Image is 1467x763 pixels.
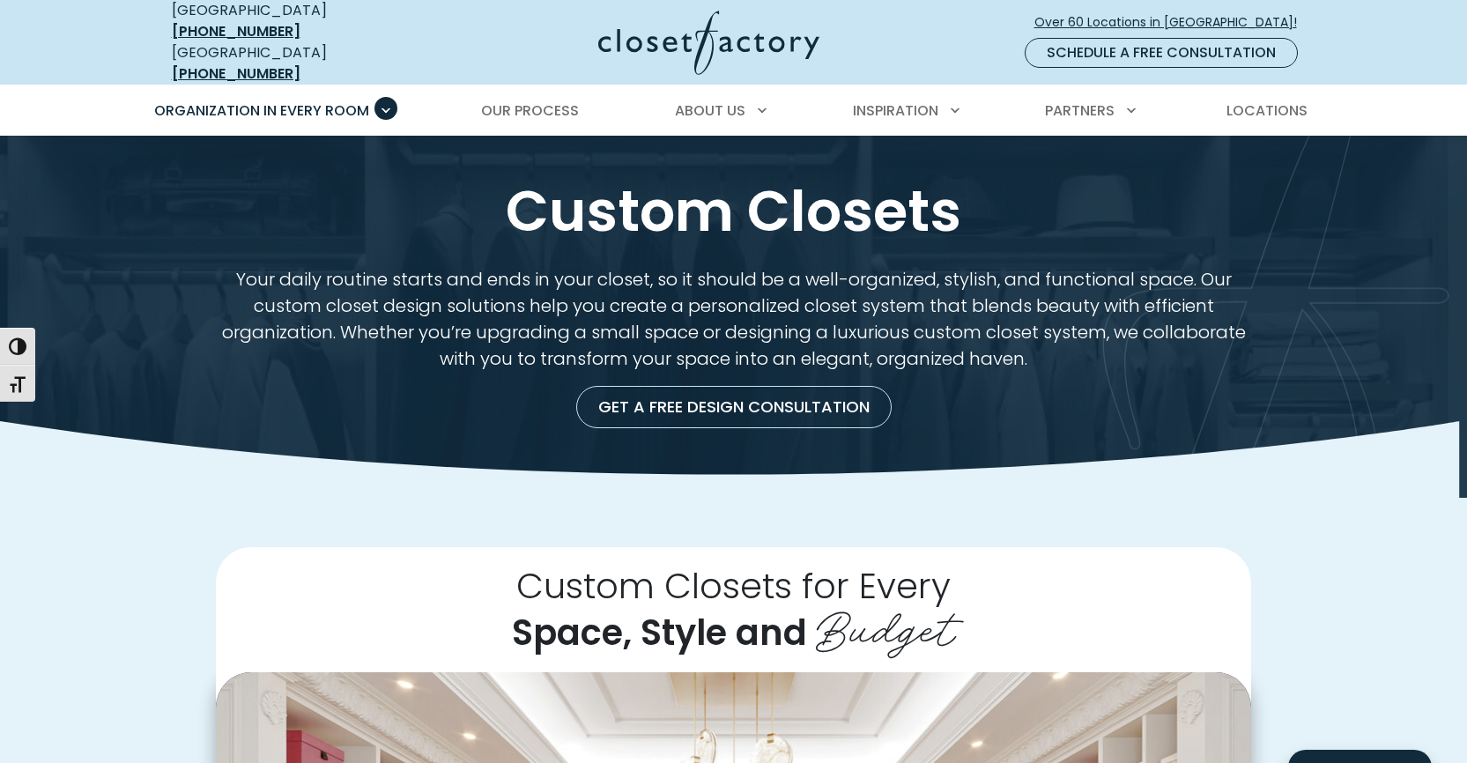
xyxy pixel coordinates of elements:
span: Partners [1045,100,1115,121]
nav: Primary Menu [142,86,1326,136]
h1: Custom Closets [168,178,1300,245]
span: Space, Style and [512,608,807,657]
span: Our Process [481,100,579,121]
span: Custom Closets for Every [516,561,951,611]
span: Locations [1226,100,1308,121]
span: About Us [675,100,745,121]
a: Schedule a Free Consultation [1025,38,1298,68]
span: Inspiration [853,100,938,121]
a: [PHONE_NUMBER] [172,21,300,41]
div: [GEOGRAPHIC_DATA] [172,42,427,85]
span: Budget [816,589,955,660]
a: Get a Free Design Consultation [576,386,892,428]
img: Closet Factory Logo [598,11,819,75]
a: Over 60 Locations in [GEOGRAPHIC_DATA]! [1034,7,1312,38]
span: Organization in Every Room [154,100,369,121]
a: [PHONE_NUMBER] [172,63,300,84]
p: Your daily routine starts and ends in your closet, so it should be a well-organized, stylish, and... [216,266,1251,372]
span: Over 60 Locations in [GEOGRAPHIC_DATA]! [1034,13,1311,32]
